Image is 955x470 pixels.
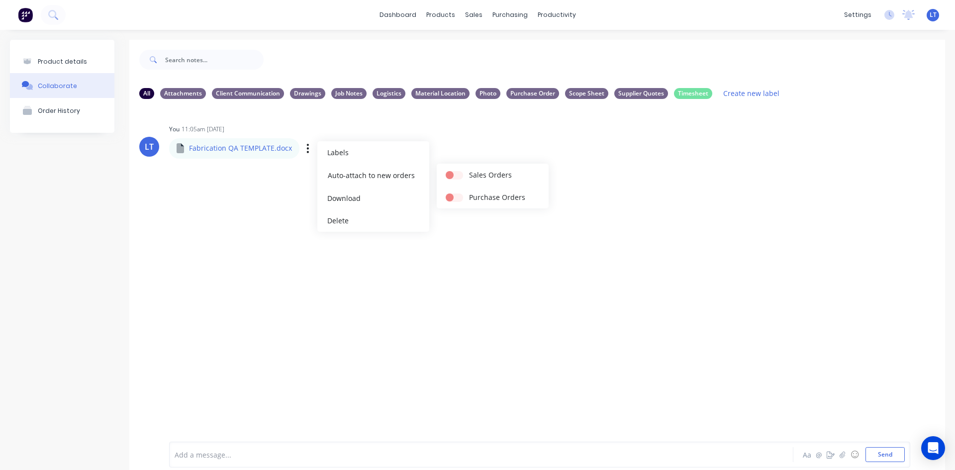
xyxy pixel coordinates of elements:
[38,107,80,114] div: Order History
[139,88,154,99] div: All
[411,88,470,99] div: Material Location
[487,7,533,22] div: purchasing
[921,436,945,460] div: Open Intercom Messenger
[476,88,500,99] div: Photo
[182,125,224,134] div: 11:05am [DATE]
[212,88,284,99] div: Client Communication
[718,87,785,100] button: Create new label
[38,58,87,65] div: Product details
[189,143,292,153] p: Fabrication QA TEMPLATE.docx
[38,82,77,90] div: Collaborate
[160,88,206,99] div: Attachments
[145,141,154,153] div: LT
[18,7,33,22] img: Factory
[421,7,460,22] div: products
[317,209,429,232] button: Delete
[460,7,487,22] div: sales
[614,88,668,99] div: Supplier Quotes
[10,50,114,73] button: Product details
[813,449,825,461] button: @
[317,164,429,187] button: Auto-attach to new orders
[469,192,525,202] label: Purchase Orders
[839,7,876,22] div: settings
[165,50,264,70] input: Search notes...
[674,88,712,99] div: Timesheet
[469,170,512,180] label: Sales Orders
[373,88,405,99] div: Logistics
[375,7,421,22] a: dashboard
[331,88,367,99] div: Job Notes
[533,7,581,22] div: productivity
[565,88,608,99] div: Scope Sheet
[10,73,114,98] button: Collaborate
[290,88,325,99] div: Drawings
[865,447,905,462] button: Send
[10,98,114,123] button: Order History
[317,187,429,209] button: Download
[801,449,813,461] button: Aa
[317,141,429,164] button: Labels
[169,125,180,134] div: You
[930,10,937,19] span: LT
[849,449,860,461] button: ☺
[506,88,559,99] div: Purchase Order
